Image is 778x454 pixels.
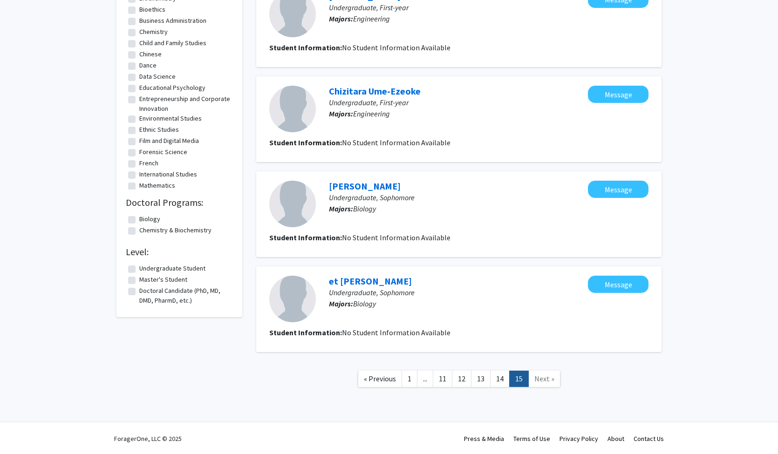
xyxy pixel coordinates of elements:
[139,38,206,48] label: Child and Family Studies
[329,288,415,297] span: Undergraduate, Sophomore
[139,136,199,146] label: Film and Digital Media
[342,138,450,147] span: No Student Information Available
[139,147,187,157] label: Forensic Science
[452,371,471,387] a: 12
[329,85,421,97] a: Chizitara Ume-Ezeoke
[139,286,231,305] label: Doctoral Candidate (PhD, MD, DMD, PharmD, etc.)
[353,109,390,118] span: Engineering
[509,371,529,387] a: 15
[139,264,205,273] label: Undergraduate Student
[329,14,353,23] b: Majors:
[471,371,491,387] a: 13
[139,72,176,81] label: Data Science
[139,181,175,190] label: Mathematics
[588,276,648,293] button: Message et al Madeksho
[329,193,415,202] span: Undergraduate, Sophomore
[433,371,452,387] a: 11
[139,61,157,70] label: Dance
[329,3,409,12] span: Undergraduate, First-year
[126,246,233,257] h2: Level:
[588,86,648,103] button: Message Chizitara Ume-Ezeoke
[139,125,179,135] label: Ethnic Studies
[588,181,648,198] button: Message Audrey Cherry
[513,434,550,443] a: Terms of Use
[528,371,560,387] a: Next Page
[269,328,342,337] b: Student Information:
[353,204,376,213] span: Biology
[139,16,206,26] label: Business Administration
[329,180,401,192] a: [PERSON_NAME]
[139,158,158,168] label: French
[364,374,396,383] span: « Previous
[534,374,554,383] span: Next »
[353,14,390,23] span: Engineering
[402,371,417,387] a: 1
[126,197,233,208] h2: Doctoral Programs:
[139,83,205,93] label: Educational Psychology
[256,361,662,399] nav: Page navigation
[139,225,212,235] label: Chemistry & Biochemistry
[607,434,624,443] a: About
[634,434,664,443] a: Contact Us
[353,299,376,308] span: Biology
[269,233,342,242] b: Student Information:
[329,299,353,308] b: Majors:
[139,94,231,114] label: Entrepreneurship and Corporate Innovation
[139,169,197,179] label: International Studies
[342,43,450,52] span: No Student Information Available
[329,204,353,213] b: Majors:
[560,434,598,443] a: Privacy Policy
[139,275,187,285] label: Master's Student
[329,109,353,118] b: Majors:
[139,27,168,37] label: Chemistry
[329,275,412,287] a: et [PERSON_NAME]
[139,114,202,123] label: Environmental Studies
[139,49,162,59] label: Chinese
[139,214,160,224] label: Biology
[7,412,40,447] iframe: Chat
[423,374,427,383] span: ...
[342,233,450,242] span: No Student Information Available
[464,434,504,443] a: Press & Media
[490,371,510,387] a: 14
[269,138,342,147] b: Student Information:
[139,5,165,14] label: Bioethics
[329,98,409,107] span: Undergraduate, First-year
[358,371,402,387] a: Previous
[342,328,450,337] span: No Student Information Available
[269,43,342,52] b: Student Information:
